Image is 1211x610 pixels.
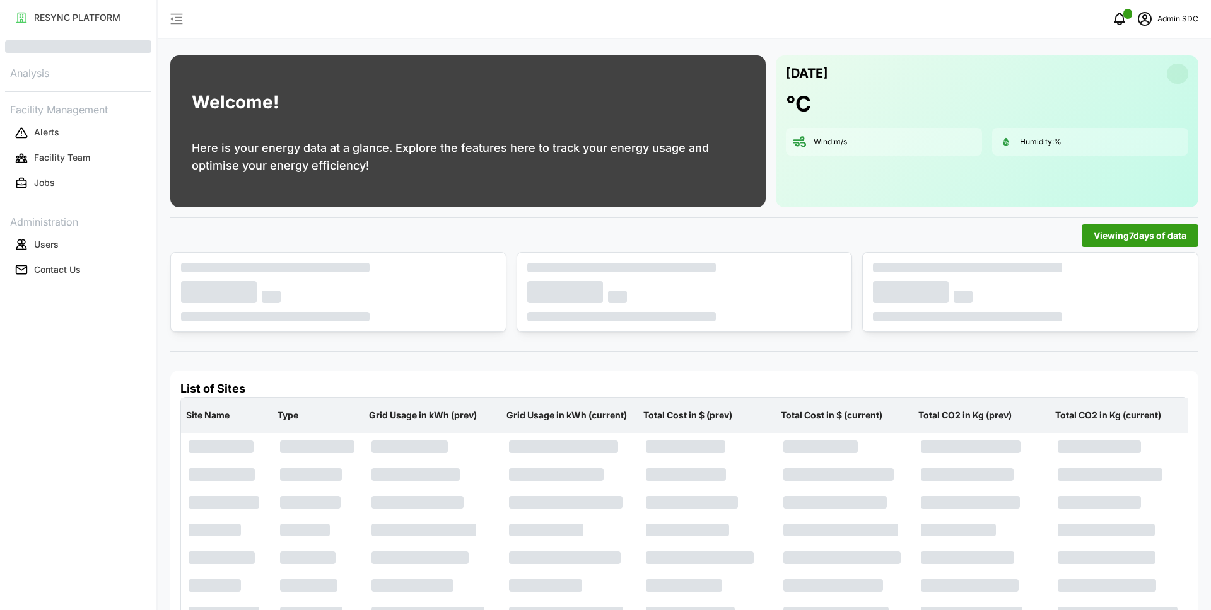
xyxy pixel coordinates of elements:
[5,233,151,256] button: Users
[184,399,270,432] p: Site Name
[5,232,151,257] a: Users
[5,63,151,81] p: Analysis
[1020,137,1062,147] p: Humidity: %
[34,238,59,251] p: Users
[1157,13,1198,25] p: Admin SDC
[5,258,151,281] button: Contact Us
[814,137,847,147] p: Wind: m/s
[192,139,744,175] p: Here is your energy data at a glance. Explore the features here to track your energy usage and op...
[1094,225,1186,246] span: Viewing 7 days of data
[504,399,636,432] p: Grid Usage in kWh (current)
[5,212,151,230] p: Administration
[1132,6,1157,32] button: schedule
[5,6,151,29] button: RESYNC PLATFORM
[5,120,151,146] a: Alerts
[34,263,81,276] p: Contact Us
[1107,6,1132,32] button: notifications
[34,126,59,139] p: Alerts
[786,90,811,118] h1: °C
[5,171,151,196] a: Jobs
[34,176,55,189] p: Jobs
[5,147,151,170] button: Facility Team
[5,100,151,118] p: Facility Management
[5,172,151,195] button: Jobs
[5,122,151,144] button: Alerts
[1082,224,1198,247] button: Viewing7days of data
[34,11,120,24] p: RESYNC PLATFORM
[366,399,499,432] p: Grid Usage in kWh (prev)
[275,399,361,432] p: Type
[5,5,151,30] a: RESYNC PLATFORM
[1053,399,1185,432] p: Total CO2 in Kg (current)
[180,381,1188,397] h4: List of Sites
[192,89,279,116] h1: Welcome!
[5,257,151,282] a: Contact Us
[786,63,828,84] p: [DATE]
[778,399,911,432] p: Total Cost in $ (current)
[641,399,773,432] p: Total Cost in $ (prev)
[5,146,151,171] a: Facility Team
[916,399,1048,432] p: Total CO2 in Kg (prev)
[34,151,90,164] p: Facility Team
